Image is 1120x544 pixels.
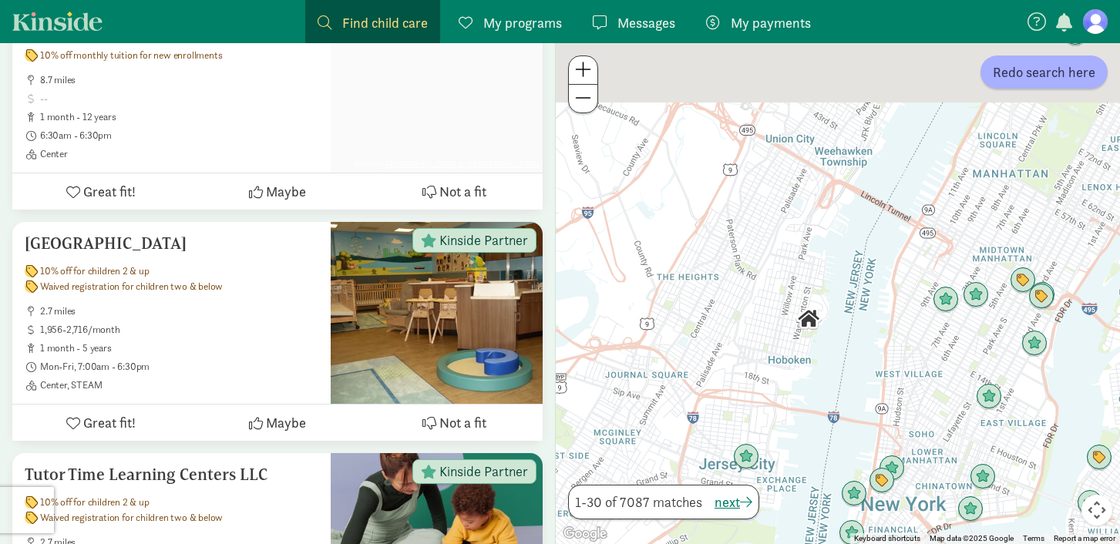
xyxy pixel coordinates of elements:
[560,524,610,544] a: Open this area in Google Maps (opens a new window)
[40,361,318,373] span: Mon-Fri, 7:00am - 6:30pm
[439,412,486,433] span: Not a fit
[189,173,365,210] button: Maybe
[40,49,222,62] span: 10% off monthly tuition for new enrollments
[189,405,365,441] button: Maybe
[382,159,540,169] a: [GEOGRAPHIC_DATA] at [GEOGRAPHIC_DATA]
[993,62,1095,82] span: Redo search here
[970,464,996,490] div: Click to see details
[1029,282,1055,308] div: Click to see details
[1077,490,1103,516] div: Click to see details
[40,148,318,160] span: Center
[40,305,318,317] span: 2.7 miles
[715,492,752,512] button: next
[266,412,306,433] span: Maybe
[40,496,150,509] span: 10% off for children 2 & up
[795,306,822,332] div: Click to see details
[366,173,543,210] button: Not a fit
[1028,284,1054,310] div: Click to see details
[25,465,318,484] h5: Tutor Time Learning Centers LLC
[841,481,867,507] div: Click to see details
[869,468,895,494] div: Click to see details
[483,12,562,33] span: My programs
[12,405,189,441] button: Great fit!
[1054,534,1115,542] a: Report a map error
[731,12,811,33] span: My payments
[40,379,318,391] span: Center, STEAM
[12,173,189,210] button: Great fit!
[879,455,905,482] div: Click to see details
[1021,331,1048,357] div: Click to see details
[40,280,223,293] span: Waived registration for children two & below
[976,384,1002,410] div: Click to see details
[83,412,136,433] span: Great fit!
[40,111,318,123] span: 1 month - 12 years
[1023,534,1044,542] a: Terms
[933,287,959,313] div: Click to see details
[560,524,610,544] img: Google
[40,342,318,354] span: 1 month - 5 years
[980,55,1108,89] button: Redo search here
[351,155,543,173] span: Photo by
[930,534,1014,542] span: Map data ©2025 Google
[266,181,306,202] span: Maybe
[40,74,318,86] span: 8.7 miles
[40,324,318,336] span: 1,956-2,716/month
[1010,267,1036,294] div: Click to see details
[963,282,989,308] div: Click to see details
[439,465,528,479] span: Kinside Partner
[957,496,984,522] div: Click to see details
[25,234,318,253] h5: [GEOGRAPHIC_DATA]
[439,181,486,202] span: Not a fit
[439,233,528,247] span: Kinside Partner
[83,181,136,202] span: Great fit!
[1081,495,1112,526] button: Map camera controls
[40,265,150,277] span: 10% off for children 2 & up
[1086,445,1112,471] div: Click to see details
[12,12,103,31] a: Kinside
[40,129,318,142] span: 6:30am - 6:30pm
[575,492,702,512] span: 1-30 of 7087 matches
[342,12,428,33] span: Find child care
[617,12,675,33] span: Messages
[733,444,759,470] div: Click to see details
[40,512,223,524] span: Waived registration for children two & below
[366,405,543,441] button: Not a fit
[854,533,920,544] button: Keyboard shortcuts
